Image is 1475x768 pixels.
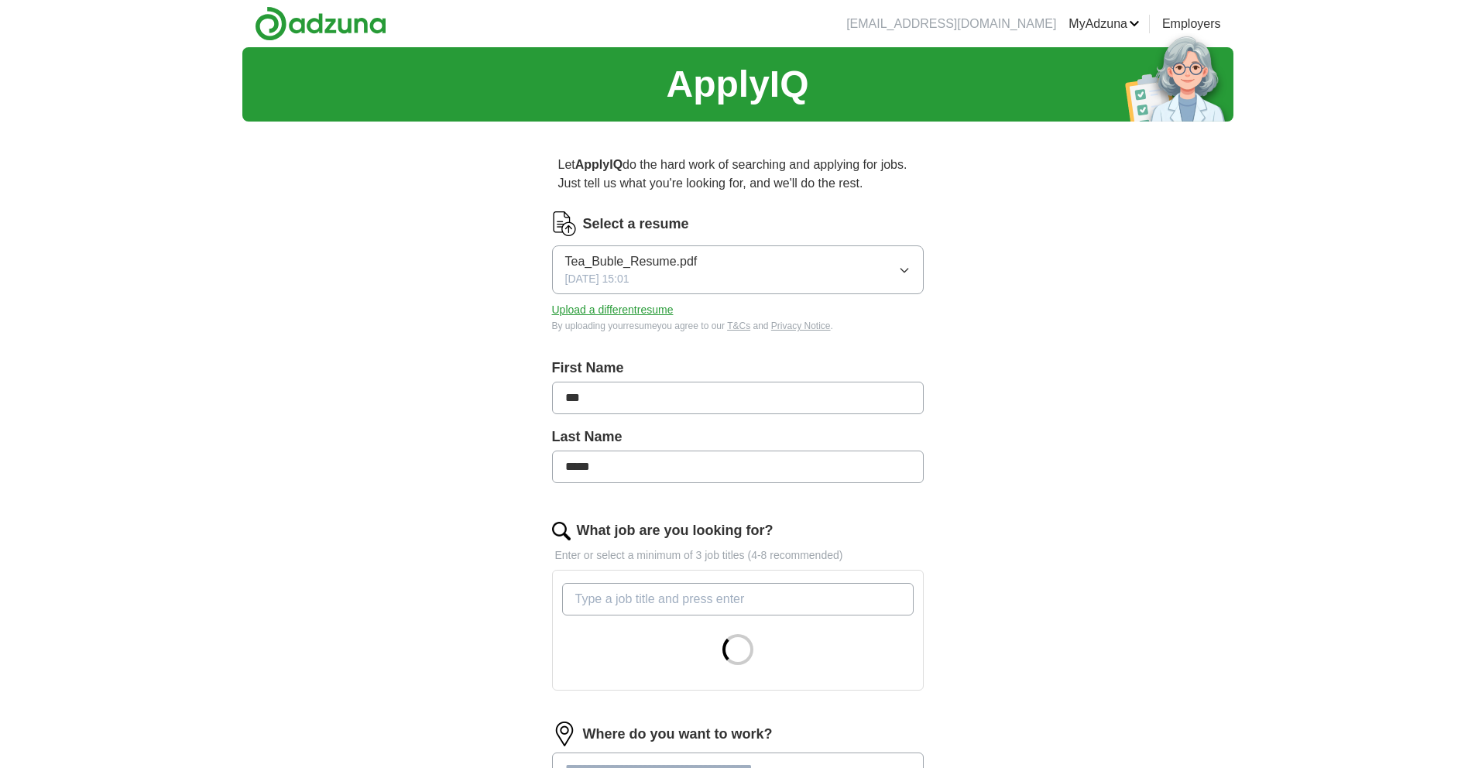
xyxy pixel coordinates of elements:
img: search.png [552,522,571,540]
h1: ApplyIQ [666,57,808,112]
span: Tea_Buble_Resume.pdf [565,252,698,271]
a: T&Cs [727,321,750,331]
label: Where do you want to work? [583,724,773,745]
span: [DATE] 15:01 [565,271,629,287]
p: Enter or select a minimum of 3 job titles (4-8 recommended) [552,547,924,564]
img: CV Icon [552,211,577,236]
a: MyAdzuna [1069,15,1140,33]
label: Select a resume [583,214,689,235]
li: [EMAIL_ADDRESS][DOMAIN_NAME] [846,15,1056,33]
p: Let do the hard work of searching and applying for jobs. Just tell us what you're looking for, an... [552,149,924,199]
img: location.png [552,722,577,746]
button: Tea_Buble_Resume.pdf[DATE] 15:01 [552,245,924,294]
a: Privacy Notice [771,321,831,331]
a: Employers [1162,15,1221,33]
div: By uploading your resume you agree to our and . [552,319,924,333]
img: Adzuna logo [255,6,386,41]
input: Type a job title and press enter [562,583,914,615]
label: Last Name [552,427,924,447]
label: What job are you looking for? [577,520,774,541]
strong: ApplyIQ [575,158,623,171]
button: Upload a differentresume [552,302,674,318]
label: First Name [552,358,924,379]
